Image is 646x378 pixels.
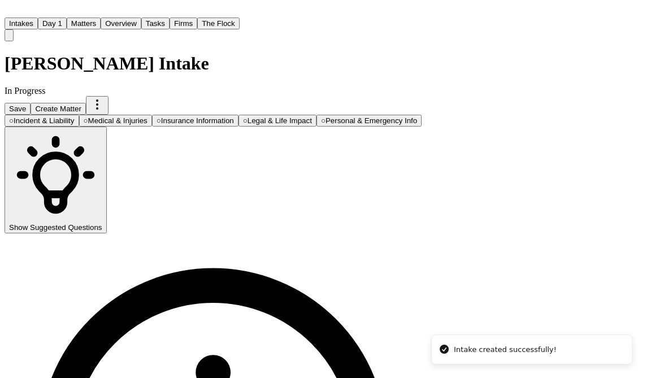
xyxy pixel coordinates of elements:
a: Intakes [5,18,38,28]
button: Save [5,103,31,115]
button: Day 1 [38,18,67,29]
button: Show Suggested Questions [5,127,107,233]
span: Legal & Life Impact [248,116,312,125]
a: Home [5,7,18,17]
a: Day 1 [38,18,67,28]
button: Go to Personal & Emergency Info [317,115,422,127]
a: Matters [67,18,101,28]
span: Medical & Injuries [88,116,148,125]
button: Overview [101,18,141,29]
span: ○ [9,116,14,125]
span: ○ [157,116,161,125]
button: The Flock [197,18,240,29]
button: Firms [170,18,197,29]
button: Go to Insurance Information [152,115,239,127]
h1: [PERSON_NAME] Intake [5,53,422,74]
a: The Flock [197,18,240,28]
button: Create Matter [31,103,85,115]
span: Personal & Emergency Info [326,116,417,125]
span: Insurance Information [161,116,234,125]
span: Incident & Liability [14,116,74,125]
img: Finch Logo [5,5,18,15]
a: Overview [101,18,141,28]
button: Intakes [5,18,38,29]
button: More actions [86,96,109,115]
button: Go to Medical & Injuries [79,115,152,127]
button: Go to Incident & Liability [5,115,79,127]
div: Intake created successfully! [454,344,557,355]
button: Tasks [141,18,170,29]
button: Matters [67,18,101,29]
button: Go to Legal & Life Impact [239,115,317,127]
span: ○ [321,116,326,125]
span: In Progress [5,86,45,95]
span: ○ [84,116,88,125]
a: Tasks [141,18,170,28]
a: Firms [170,18,197,28]
span: ○ [243,116,248,125]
